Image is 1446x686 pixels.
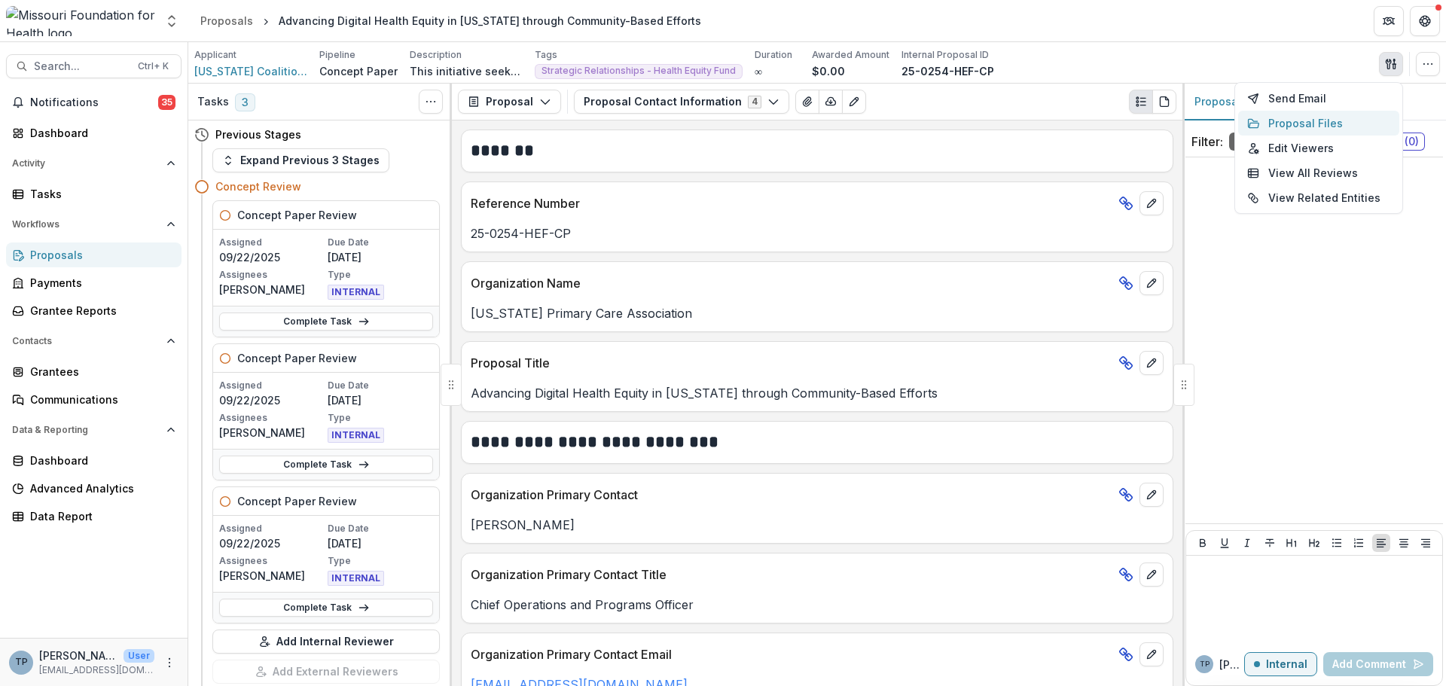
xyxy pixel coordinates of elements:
[1328,534,1346,552] button: Bullet List
[1152,90,1176,114] button: PDF view
[6,418,182,442] button: Open Data & Reporting
[471,486,1112,504] p: Organization Primary Contact
[124,649,154,663] p: User
[237,350,357,366] h5: Concept Paper Review
[328,392,433,408] p: [DATE]
[160,654,178,672] button: More
[410,48,462,62] p: Description
[219,282,325,297] p: [PERSON_NAME]
[30,125,169,141] div: Dashboard
[15,657,28,667] div: Terry Plain
[279,13,701,29] div: Advancing Digital Health Equity in [US_STATE] through Community-Based Efforts
[471,224,1164,242] p: 25-0254-HEF-CP
[1266,658,1307,671] p: Internal
[219,522,325,535] p: Assigned
[12,425,160,435] span: Data & Reporting
[212,148,389,172] button: Expand Previous 3 Stages
[215,178,301,194] h4: Concept Review
[1139,483,1164,507] button: edit
[471,304,1164,322] p: [US_STATE] Primary Care Association
[6,6,155,36] img: Missouri Foundation for Health logo
[194,63,307,79] span: [US_STATE] Coalition For Primary Health Care
[755,63,762,79] p: ∞
[12,158,160,169] span: Activity
[237,207,357,223] h5: Concept Paper Review
[1200,660,1210,668] div: Terry Plain
[219,456,433,474] a: Complete Task
[194,10,707,32] nav: breadcrumb
[6,212,182,236] button: Open Workflows
[30,453,169,468] div: Dashboard
[328,411,433,425] p: Type
[219,411,325,425] p: Assignees
[328,522,433,535] p: Due Date
[1395,534,1413,552] button: Align Center
[1238,534,1256,552] button: Italicize
[541,66,736,76] span: Strategic Relationships - Health Equity Fund
[30,247,169,263] div: Proposals
[471,194,1112,212] p: Reference Number
[328,249,433,265] p: [DATE]
[212,660,440,684] button: Add External Reviewers
[328,571,384,586] span: INTERNAL
[12,336,160,346] span: Contacts
[901,48,989,62] p: Internal Proposal ID
[197,96,229,108] h3: Tasks
[319,63,398,79] p: Concept Paper
[1229,133,1271,151] span: All ( 0 )
[812,48,889,62] p: Awarded Amount
[6,448,182,473] a: Dashboard
[219,268,325,282] p: Assignees
[6,476,182,501] a: Advanced Analytics
[34,60,129,73] span: Search...
[161,6,182,36] button: Open entity switcher
[219,535,325,551] p: 09/22/2025
[30,508,169,524] div: Data Report
[200,13,253,29] div: Proposals
[30,275,169,291] div: Payments
[1219,657,1244,672] p: [PERSON_NAME]
[219,554,325,568] p: Assignees
[39,648,117,663] p: [PERSON_NAME]
[219,379,325,392] p: Assigned
[135,58,172,75] div: Ctrl + K
[471,645,1112,663] p: Organization Primary Contact Email
[1194,534,1212,552] button: Bold
[328,268,433,282] p: Type
[458,90,561,114] button: Proposal
[1129,90,1153,114] button: Plaintext view
[6,151,182,175] button: Open Activity
[1216,534,1234,552] button: Underline
[6,387,182,412] a: Communications
[1374,6,1404,36] button: Partners
[1305,534,1323,552] button: Heading 2
[1410,6,1440,36] button: Get Help
[235,93,255,111] span: 3
[1350,534,1368,552] button: Ordered List
[6,298,182,323] a: Grantee Reports
[12,219,160,230] span: Workflows
[219,313,433,331] a: Complete Task
[215,127,301,142] h4: Previous Stages
[219,599,433,617] a: Complete Task
[219,392,325,408] p: 09/22/2025
[6,181,182,206] a: Tasks
[328,236,433,249] p: Due Date
[219,249,325,265] p: 09/22/2025
[795,90,819,114] button: View Attached Files
[6,242,182,267] a: Proposals
[30,480,169,496] div: Advanced Analytics
[6,504,182,529] a: Data Report
[194,10,259,32] a: Proposals
[1139,271,1164,295] button: edit
[6,120,182,145] a: Dashboard
[6,54,182,78] button: Search...
[6,359,182,384] a: Grantees
[842,90,866,114] button: Edit as form
[194,48,236,62] p: Applicant
[328,554,433,568] p: Type
[1417,534,1435,552] button: Align Right
[6,329,182,353] button: Open Contacts
[1323,652,1433,676] button: Add Comment
[30,186,169,202] div: Tasks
